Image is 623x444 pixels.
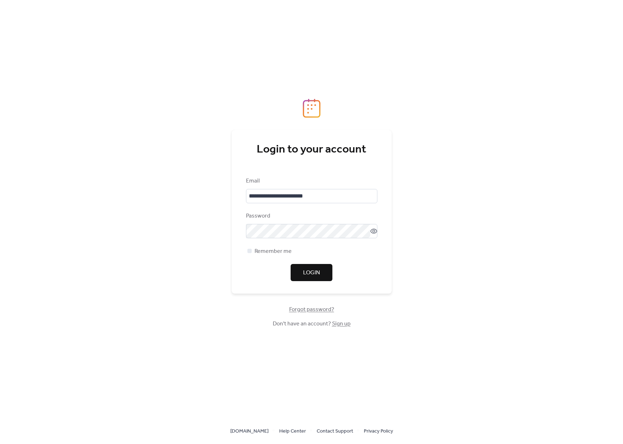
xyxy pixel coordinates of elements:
[289,305,334,314] span: Forgot password?
[230,427,268,436] span: [DOMAIN_NAME]
[364,426,393,435] a: Privacy Policy
[246,177,376,185] div: Email
[303,269,320,277] span: Login
[364,427,393,436] span: Privacy Policy
[246,212,376,220] div: Password
[303,99,321,118] img: logo
[279,427,306,436] span: Help Center
[291,264,332,281] button: Login
[317,426,353,435] a: Contact Support
[255,247,292,256] span: Remember me
[289,308,334,311] a: Forgot password?
[317,427,353,436] span: Contact Support
[279,426,306,435] a: Help Center
[332,318,351,329] a: Sign up
[230,426,268,435] a: [DOMAIN_NAME]
[273,320,351,328] span: Don't have an account?
[246,143,377,157] div: Login to your account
